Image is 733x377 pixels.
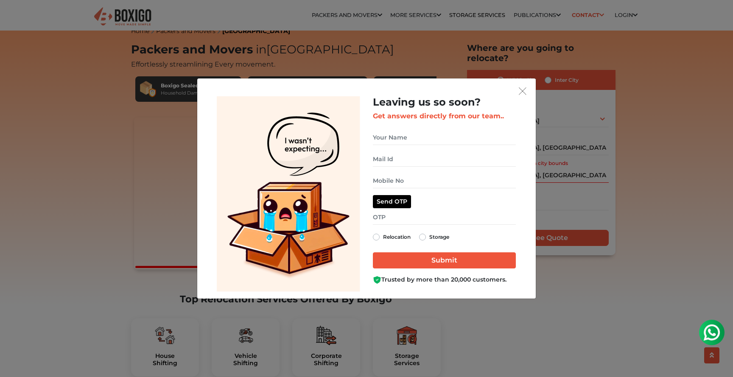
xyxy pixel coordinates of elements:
[373,275,516,284] div: Trusted by more than 20,000 customers.
[373,173,516,188] input: Mobile No
[373,210,516,225] input: OTP
[429,232,449,242] label: Storage
[8,8,25,25] img: whatsapp-icon.svg
[373,130,516,145] input: Your Name
[373,96,516,109] h2: Leaving us so soon?
[373,276,381,284] img: Boxigo Customer Shield
[373,112,516,120] h3: Get answers directly from our team..
[373,195,411,208] button: Send OTP
[217,96,360,292] img: Lead Welcome Image
[373,152,516,167] input: Mail Id
[519,87,526,95] img: exit
[383,232,411,242] label: Relocation
[373,252,516,268] input: Submit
